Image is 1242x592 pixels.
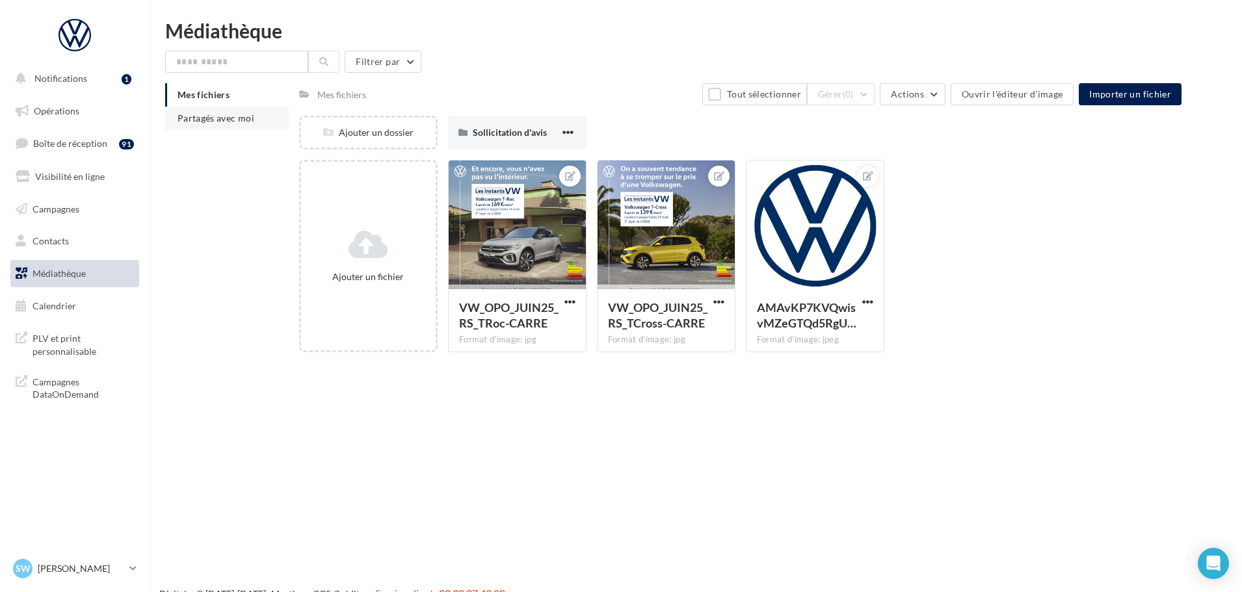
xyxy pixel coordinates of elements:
[33,203,79,214] span: Campagnes
[8,97,142,125] a: Opérations
[1198,548,1229,579] div: Open Intercom Messenger
[8,65,137,92] button: Notifications 1
[757,300,856,330] span: AMAvKP7KVQwisvMZeGTQd5RgUlrIbThAKCB5lvT5DL0rLk-AdjSAMc9eQFrKb5X6ENhyy0kW9vnWW0x0pw=s0
[8,163,142,190] a: Visibilité en ligne
[8,129,142,157] a: Boîte de réception91
[317,88,366,101] div: Mes fichiers
[807,83,875,105] button: Gérer(0)
[1079,83,1182,105] button: Importer un fichier
[880,83,945,105] button: Actions
[608,334,724,346] div: Format d'image: jpg
[122,74,131,84] div: 1
[8,292,142,320] a: Calendrier
[35,171,105,182] span: Visibilité en ligne
[8,260,142,287] a: Médiathèque
[178,89,230,100] span: Mes fichiers
[891,88,923,99] span: Actions
[178,112,254,123] span: Partagés avec moi
[33,235,69,246] span: Contacts
[1089,88,1171,99] span: Importer un fichier
[38,562,124,575] p: [PERSON_NAME]
[473,127,547,138] span: Sollicitation d'avis
[608,300,707,330] span: VW_OPO_JUIN25_RS_TCross-CARRE
[702,83,806,105] button: Tout sélectionner
[119,139,134,149] div: 91
[33,268,86,279] span: Médiathèque
[306,270,430,283] div: Ajouter un fichier
[33,300,76,311] span: Calendrier
[33,373,134,401] span: Campagnes DataOnDemand
[10,556,139,581] a: SW [PERSON_NAME]
[459,300,559,330] span: VW_OPO_JUIN25_RS_TRoc-CARRE
[459,334,575,346] div: Format d'image: jpg
[757,334,873,346] div: Format d'image: jpeg
[33,329,134,357] span: PLV et print personnalisable
[951,83,1074,105] button: Ouvrir l'éditeur d'image
[843,89,854,99] span: (0)
[8,227,142,255] a: Contacts
[33,138,107,149] span: Boîte de réception
[8,196,142,223] a: Campagnes
[345,51,421,73] button: Filtrer par
[34,73,87,84] span: Notifications
[301,126,436,139] div: Ajouter un dossier
[8,368,142,406] a: Campagnes DataOnDemand
[16,562,31,575] span: SW
[34,105,79,116] span: Opérations
[165,21,1226,40] div: Médiathèque
[8,324,142,363] a: PLV et print personnalisable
